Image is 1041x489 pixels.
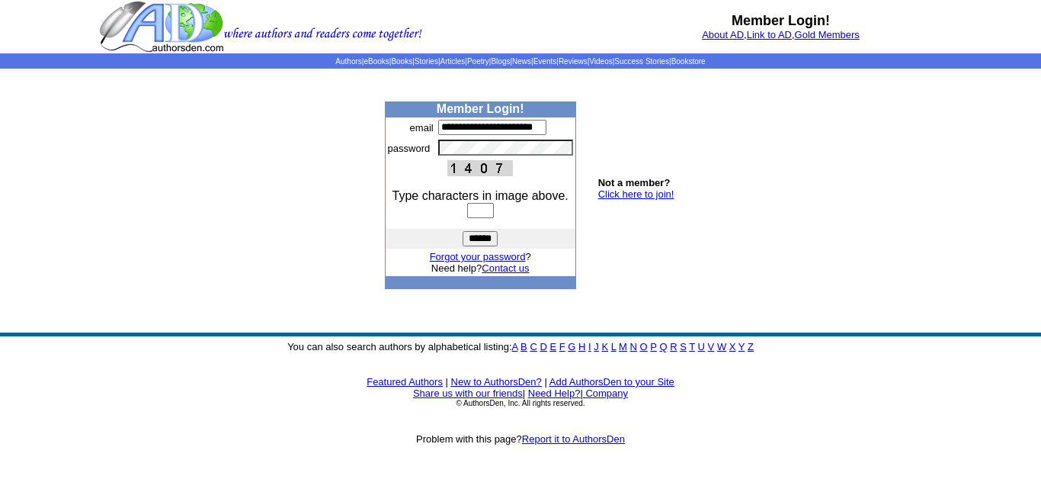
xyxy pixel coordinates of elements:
a: J [594,341,599,352]
a: X [729,341,736,352]
font: | [544,376,546,388]
font: © AuthorsDen, Inc. All rights reserved. [456,399,585,407]
a: Articles [440,57,466,66]
font: | [580,388,628,399]
a: A [512,341,518,352]
a: Need Help? [528,388,581,399]
a: Add AuthorsDen to your Site [549,376,674,388]
a: Gold Members [795,29,860,40]
a: Link to AD [747,29,792,40]
a: Company [585,388,628,399]
a: S [680,341,687,352]
font: You can also search authors by alphabetical listing: [287,341,754,352]
a: Forgot your password [430,251,526,262]
a: O [640,341,648,352]
img: This Is CAPTCHA Image [447,160,513,176]
a: N [630,341,637,352]
a: I [588,341,591,352]
b: Member Login! [732,13,830,28]
a: Click here to join! [598,188,674,200]
a: News [512,57,531,66]
a: M [619,341,627,352]
a: Featured Authors [367,376,443,388]
a: Stories [415,57,438,66]
a: Report it to AuthorsDen [522,433,625,445]
a: Videos [589,57,612,66]
a: F [559,341,565,352]
a: K [601,341,608,352]
a: Authors [335,57,361,66]
a: W [717,341,726,352]
font: password [388,143,431,154]
a: G [568,341,575,352]
a: P [650,341,656,352]
b: Not a member? [598,177,671,188]
a: T [689,341,695,352]
a: B [520,341,527,352]
font: | [446,376,448,388]
a: Events [533,57,557,66]
font: ? [430,251,531,262]
a: Blogs [491,57,510,66]
a: L [611,341,617,352]
a: eBooks [364,57,389,66]
a: Poetry [467,57,489,66]
a: Share us with our friends [413,388,523,399]
a: Q [659,341,667,352]
a: E [549,341,556,352]
font: Type characters in image above. [392,189,569,202]
a: H [578,341,585,352]
a: D [540,341,546,352]
a: R [670,341,677,352]
span: | | | | | | | | | | | | [335,57,705,66]
font: Problem with this page? [416,433,625,445]
a: U [698,341,705,352]
a: Books [391,57,412,66]
font: , , [702,29,860,40]
a: C [530,341,537,352]
a: New to AuthorsDen? [451,376,542,388]
a: Contact us [482,262,529,274]
a: Success Stories [614,57,669,66]
b: Member Login! [437,102,524,115]
a: Bookstore [671,57,706,66]
a: Z [748,341,754,352]
a: Y [738,341,745,352]
font: Need help? [431,262,530,274]
a: V [708,341,715,352]
a: Reviews [559,57,588,66]
font: email [410,122,434,134]
font: | [523,388,525,399]
a: About AD [702,29,744,40]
